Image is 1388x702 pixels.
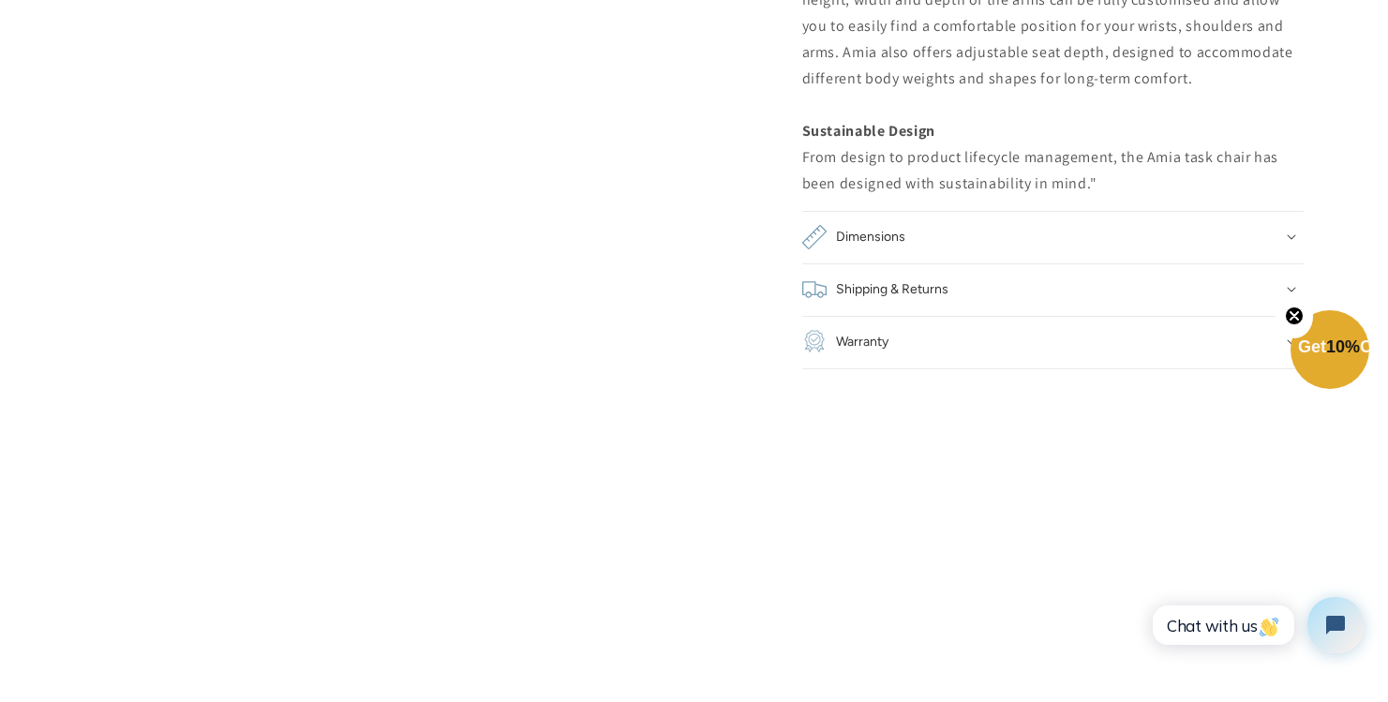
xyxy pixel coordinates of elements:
[1276,295,1313,338] button: Close teaser
[802,316,1304,368] summary: Warranty
[836,329,888,355] h2: Warranty
[1298,337,1384,356] span: Get Off
[1326,337,1360,356] span: 10%
[802,329,827,353] img: guarantee.png
[802,263,1304,316] summary: Shipping & Returns
[1132,581,1380,669] iframe: Tidio Chat
[802,121,936,141] b: Sustainable Design
[836,224,905,250] h2: Dimensions
[802,211,1304,263] summary: Dimensions
[836,276,948,303] h2: Shipping & Returns
[1291,312,1369,391] div: Get10%OffClose teaser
